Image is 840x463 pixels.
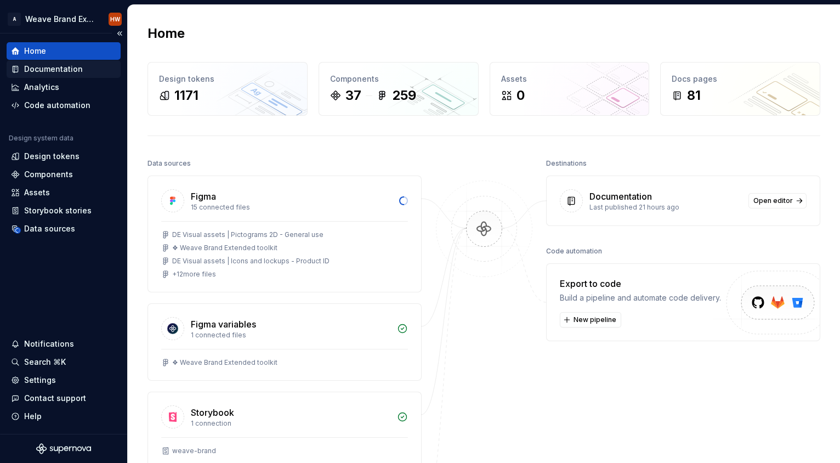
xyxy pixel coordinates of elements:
[660,62,820,116] a: Docs pages81
[191,419,390,428] div: 1 connection
[490,62,650,116] a: Assets0
[589,203,742,212] div: Last published 21 hours ago
[7,148,121,165] a: Design tokens
[7,389,121,407] button: Contact support
[24,411,42,422] div: Help
[24,338,74,349] div: Notifications
[560,277,721,290] div: Export to code
[172,447,216,455] div: weave-brand
[24,151,80,162] div: Design tokens
[191,331,390,340] div: 1 connected files
[24,223,75,234] div: Data sources
[191,203,393,212] div: 15 connected files
[345,87,361,104] div: 37
[560,292,721,303] div: Build a pipeline and automate code delivery.
[7,184,121,201] a: Assets
[753,196,793,205] span: Open editor
[7,78,121,96] a: Analytics
[330,74,467,84] div: Components
[546,156,587,171] div: Destinations
[7,353,121,371] button: Search ⌘K
[172,270,216,279] div: + 12 more files
[7,220,121,238] a: Data sources
[159,74,296,84] div: Design tokens
[7,166,121,183] a: Components
[7,42,121,60] a: Home
[517,87,525,104] div: 0
[147,62,308,116] a: Design tokens1171
[112,26,127,41] button: Collapse sidebar
[748,193,807,208] a: Open editor
[24,357,66,368] div: Search ⌘K
[24,393,86,404] div: Contact support
[7,97,121,114] a: Code automation
[191,318,256,331] div: Figma variables
[24,205,92,216] div: Storybook stories
[24,46,46,57] div: Home
[574,315,616,324] span: New pipeline
[147,303,422,381] a: Figma variables1 connected files❖ Weave Brand Extended toolkit
[172,230,323,239] div: DE Visual assets | Pictograms 2D - General use
[110,15,120,24] div: HW
[172,244,277,252] div: ❖ Weave Brand Extended toolkit
[2,7,125,31] button: AWeave Brand ExtendedHW
[172,358,277,367] div: ❖ Weave Brand Extended toolkit
[589,190,652,203] div: Documentation
[546,244,602,259] div: Code automation
[7,60,121,78] a: Documentation
[7,335,121,353] button: Notifications
[25,14,95,25] div: Weave Brand Extended
[9,134,73,143] div: Design system data
[191,190,216,203] div: Figma
[672,74,809,84] div: Docs pages
[191,406,234,419] div: Storybook
[560,312,621,328] button: New pipeline
[172,257,330,266] div: DE Visual assets | Icons and lockups - Product ID
[392,87,416,104] div: 259
[24,64,83,75] div: Documentation
[501,74,638,84] div: Assets
[8,13,21,26] div: A
[24,100,90,111] div: Code automation
[24,169,73,180] div: Components
[24,82,59,93] div: Analytics
[7,202,121,219] a: Storybook stories
[7,408,121,425] button: Help
[319,62,479,116] a: Components37259
[174,87,198,104] div: 1171
[7,371,121,389] a: Settings
[147,176,422,292] a: Figma15 connected filesDE Visual assets | Pictograms 2D - General use❖ Weave Brand Extended toolk...
[687,87,701,104] div: 81
[147,25,185,42] h2: Home
[24,375,56,386] div: Settings
[36,443,91,454] svg: Supernova Logo
[147,156,191,171] div: Data sources
[24,187,50,198] div: Assets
